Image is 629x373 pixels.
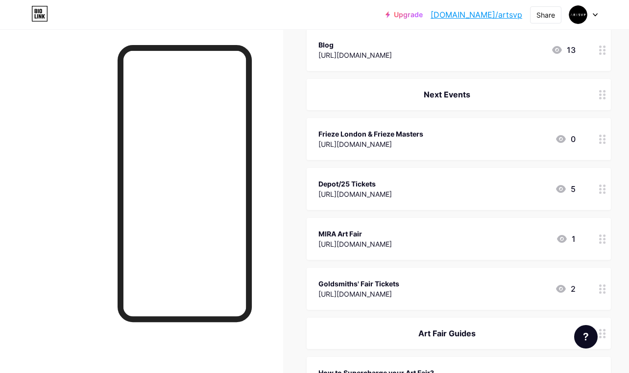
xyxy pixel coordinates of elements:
[551,44,576,56] div: 13
[431,9,522,21] a: [DOMAIN_NAME]/artsvp
[555,133,576,145] div: 0
[318,179,392,189] div: Depot/25 Tickets
[536,10,555,20] div: Share
[555,183,576,195] div: 5
[318,289,399,299] div: [URL][DOMAIN_NAME]
[569,5,587,24] img: artsvp
[318,89,576,100] div: Next Events
[318,279,399,289] div: Goldsmiths' Fair Tickets
[556,233,576,245] div: 1
[555,283,576,295] div: 2
[318,50,392,60] div: [URL][DOMAIN_NAME]
[318,40,392,50] div: Blog
[318,139,423,149] div: [URL][DOMAIN_NAME]
[318,129,423,139] div: Frieze London & Frieze Masters
[386,11,423,19] a: Upgrade
[318,239,392,249] div: [URL][DOMAIN_NAME]
[318,327,576,339] div: Art Fair Guides
[318,229,392,239] div: MIRA Art Fair
[318,189,392,199] div: [URL][DOMAIN_NAME]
